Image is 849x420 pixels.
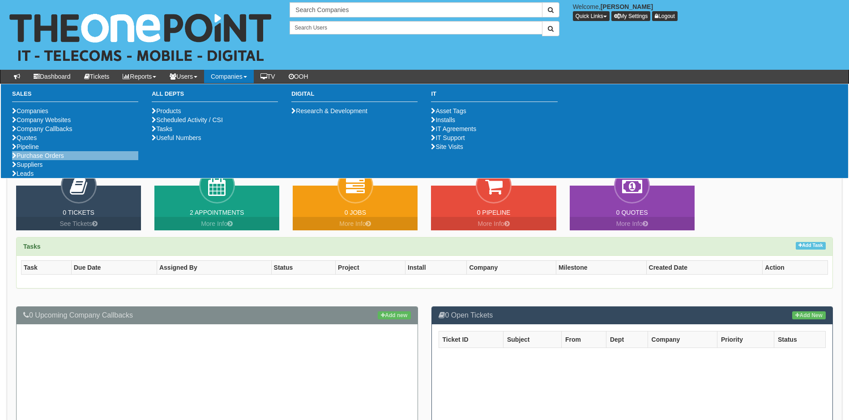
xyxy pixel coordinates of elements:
[439,311,826,319] h3: 0 Open Tickets
[23,311,411,319] h3: 0 Upcoming Company Callbacks
[293,217,418,230] a: More Info
[431,217,556,230] a: More Info
[271,261,336,275] th: Status
[290,21,542,34] input: Search Users
[345,209,366,216] a: 0 Jobs
[796,242,826,250] a: Add Task
[570,217,695,230] a: More Info
[566,2,849,21] div: Welcome,
[648,331,717,348] th: Company
[12,170,34,177] a: Leads
[12,107,48,115] a: Companies
[190,209,244,216] a: 2 Appointments
[157,261,271,275] th: Assigned By
[467,261,556,275] th: Company
[152,91,278,102] h3: All Depts
[77,70,116,83] a: Tickets
[601,3,653,10] b: [PERSON_NAME]
[606,331,648,348] th: Dept
[12,143,39,150] a: Pipeline
[21,261,72,275] th: Task
[27,70,77,83] a: Dashboard
[336,261,405,275] th: Project
[291,107,367,115] a: Research & Development
[652,11,678,21] a: Logout
[503,331,561,348] th: Subject
[431,134,465,141] a: IT Support
[254,70,282,83] a: TV
[12,161,43,168] a: Suppliers
[12,116,71,123] a: Company Websites
[12,134,37,141] a: Quotes
[116,70,163,83] a: Reports
[774,331,825,348] th: Status
[439,331,503,348] th: Ticket ID
[12,125,73,132] a: Company Callbacks
[63,209,94,216] a: 0 Tickets
[792,311,826,319] a: Add New
[561,331,606,348] th: From
[431,116,455,123] a: Installs
[616,209,648,216] a: 0 Quotes
[282,70,315,83] a: OOH
[431,91,557,102] h3: IT
[71,261,157,275] th: Due Date
[556,261,646,275] th: Milestone
[154,217,279,230] a: More Info
[611,11,651,21] a: My Settings
[378,311,410,319] a: Add new
[12,152,64,159] a: Purchase Orders
[23,243,41,250] strong: Tasks
[152,116,223,123] a: Scheduled Activity / CSI
[717,331,774,348] th: Priority
[431,125,476,132] a: IT Agreements
[405,261,467,275] th: Install
[152,125,172,132] a: Tasks
[290,2,542,17] input: Search Companies
[291,91,418,102] h3: Digital
[431,107,466,115] a: Asset Tags
[573,11,610,21] button: Quick Links
[431,143,463,150] a: Site Visits
[477,209,511,216] a: 0 Pipeline
[763,261,828,275] th: Action
[152,107,181,115] a: Products
[16,217,141,230] a: See Tickets
[204,70,254,83] a: Companies
[12,91,138,102] h3: Sales
[152,134,201,141] a: Useful Numbers
[646,261,763,275] th: Created Date
[163,70,204,83] a: Users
